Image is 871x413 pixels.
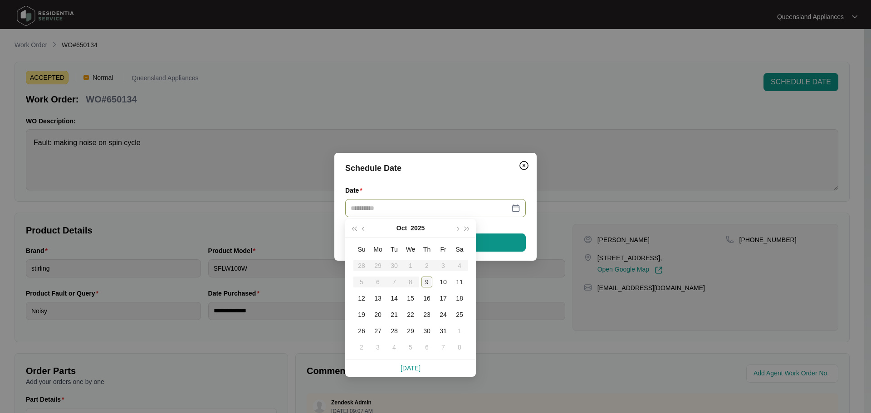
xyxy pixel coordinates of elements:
[402,339,419,355] td: 2025-11-05
[438,342,449,353] div: 7
[421,326,432,336] div: 30
[454,309,465,320] div: 25
[353,339,370,355] td: 2025-11-02
[386,323,402,339] td: 2025-10-28
[421,293,432,304] div: 16
[419,323,435,339] td: 2025-10-30
[386,306,402,323] td: 2025-10-21
[454,326,465,336] div: 1
[405,293,416,304] div: 15
[435,274,451,290] td: 2025-10-10
[402,323,419,339] td: 2025-10-29
[389,326,400,336] div: 28
[370,306,386,323] td: 2025-10-20
[451,241,468,258] th: Sa
[419,306,435,323] td: 2025-10-23
[345,186,366,195] label: Date
[451,274,468,290] td: 2025-10-11
[402,290,419,306] td: 2025-10-15
[451,306,468,323] td: 2025-10-25
[353,290,370,306] td: 2025-10-12
[454,277,465,287] div: 11
[372,309,383,320] div: 20
[405,309,416,320] div: 22
[419,241,435,258] th: Th
[370,290,386,306] td: 2025-10-13
[451,339,468,355] td: 2025-11-08
[372,342,383,353] div: 3
[517,158,531,173] button: Close
[519,160,529,171] img: closeCircle
[353,306,370,323] td: 2025-10-19
[356,293,367,304] div: 12
[419,274,435,290] td: 2025-10-09
[345,162,526,175] div: Schedule Date
[438,326,449,336] div: 31
[435,339,451,355] td: 2025-11-07
[386,339,402,355] td: 2025-11-04
[438,277,449,287] div: 10
[451,323,468,339] td: 2025-11-01
[402,241,419,258] th: We
[421,309,432,320] div: 23
[389,342,400,353] div: 4
[405,342,416,353] div: 5
[435,306,451,323] td: 2025-10-24
[353,323,370,339] td: 2025-10-26
[419,339,435,355] td: 2025-11-06
[356,309,367,320] div: 19
[438,293,449,304] div: 17
[396,219,407,237] button: Oct
[454,293,465,304] div: 18
[411,219,425,237] button: 2025
[372,293,383,304] div: 13
[435,241,451,258] th: Fr
[435,290,451,306] td: 2025-10-17
[421,342,432,353] div: 6
[356,342,367,353] div: 2
[370,339,386,355] td: 2025-11-03
[389,293,400,304] div: 14
[421,277,432,287] div: 9
[419,290,435,306] td: 2025-10-16
[438,309,449,320] div: 24
[402,306,419,323] td: 2025-10-22
[370,241,386,258] th: Mo
[386,241,402,258] th: Tu
[389,309,400,320] div: 21
[454,342,465,353] div: 8
[351,203,509,213] input: Date
[435,323,451,339] td: 2025-10-31
[372,326,383,336] div: 27
[405,326,416,336] div: 29
[386,290,402,306] td: 2025-10-14
[451,290,468,306] td: 2025-10-18
[370,323,386,339] td: 2025-10-27
[356,326,367,336] div: 26
[353,241,370,258] th: Su
[401,364,421,372] a: [DATE]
